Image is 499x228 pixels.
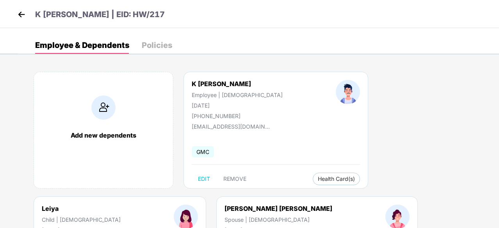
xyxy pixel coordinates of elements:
[318,177,355,181] span: Health Card(s)
[225,216,332,223] div: Spouse | [DEMOGRAPHIC_DATA]
[91,95,116,120] img: addIcon
[217,173,253,185] button: REMOVE
[42,205,121,212] div: Leiya
[192,113,283,119] div: [PHONE_NUMBER]
[16,9,27,20] img: back
[192,80,283,88] div: K [PERSON_NAME]
[192,173,216,185] button: EDIT
[192,146,214,157] span: GMC
[192,123,270,130] div: [EMAIL_ADDRESS][DOMAIN_NAME]
[223,176,246,182] span: REMOVE
[42,131,165,139] div: Add new dependents
[198,176,210,182] span: EDIT
[336,80,360,104] img: profileImage
[313,173,360,185] button: Health Card(s)
[192,102,283,109] div: [DATE]
[192,92,283,98] div: Employee | [DEMOGRAPHIC_DATA]
[42,216,121,223] div: Child | [DEMOGRAPHIC_DATA]
[225,205,332,212] div: [PERSON_NAME] [PERSON_NAME]
[35,9,165,21] p: K [PERSON_NAME] | EID: HW/217
[142,41,172,49] div: Policies
[35,41,129,49] div: Employee & Dependents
